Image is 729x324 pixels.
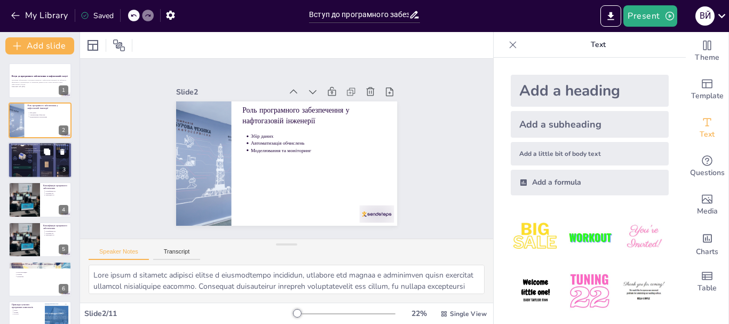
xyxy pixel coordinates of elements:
div: Add text boxes [686,109,728,147]
span: Charts [696,246,718,258]
button: Delete Slide [56,145,69,158]
p: Програмне забезпечення є ключовим елементом у нафтогазовій інженерії, що забезпечує ефективність,... [12,80,68,85]
p: SCADA [14,313,40,315]
button: My Library [8,7,73,24]
p: Роль програмного забезпечення у нафтогазовій інженерії [27,104,68,109]
button: В Й [695,5,715,27]
div: Add charts and graphs [686,224,728,263]
p: Використання ПЗ на різних етапах життєвого циклу родовища [12,263,68,268]
p: Історія розвитку програмного забезпечення у нафтогазовій галузі [11,143,69,149]
p: Роль програмного забезпечення у нафтогазовій інженерії [256,91,395,168]
p: Приклади сучасних програмних комплексів [12,303,40,309]
p: Eclipse [14,311,40,313]
span: Media [697,206,718,217]
p: Буріння [17,273,72,275]
div: 6 [59,284,68,294]
button: Speaker Notes [89,248,149,260]
div: Add a table [686,263,728,301]
input: Insert title [309,7,409,22]
p: Класифікація програмного забезпечення [43,224,68,230]
div: 2 [59,125,68,135]
img: 3.jpeg [619,212,669,262]
div: 5 [59,244,68,254]
div: Saved [81,11,114,21]
span: Theme [695,52,719,64]
p: Перші комп'ютери [25,148,81,150]
span: Template [691,90,724,102]
div: Add a heading [511,75,669,107]
img: 2.jpeg [565,212,614,262]
p: Моделювання та моніторинг [252,132,378,194]
p: Класифікація ПЗ [45,191,68,193]
span: Single View [450,310,487,318]
p: Збір даних [30,112,68,114]
img: 1.jpeg [511,212,560,262]
span: Position [113,39,125,52]
p: Системне ПЗ [45,232,68,234]
div: 1 [59,85,68,95]
span: Questions [690,167,725,179]
span: Table [698,282,717,294]
div: Slide 2 / 11 [84,309,293,319]
p: Petrel [14,310,40,312]
div: Add a formula [511,170,669,195]
span: Text [700,129,715,140]
p: Цифрові технології [25,152,81,154]
div: Add ready made slides [686,70,728,109]
img: 4.jpeg [511,266,560,316]
div: Slide 2 [207,47,307,99]
img: 5.jpeg [565,266,614,316]
p: Автоматизація обчислень [255,126,381,187]
div: Add a subheading [511,111,669,138]
p: Text [521,32,675,58]
p: Розвиток програмних продуктів [25,149,81,152]
div: 2 [9,102,72,138]
p: Геологорозвідка [17,272,72,274]
div: Layout [84,37,101,54]
p: Автоматизація обчислень [30,114,68,116]
p: Прикладне ПЗ [45,234,68,236]
div: Add images, graphics, shapes or video [686,186,728,224]
div: 4 [59,205,68,215]
div: 6 [9,262,72,297]
div: 22 % [406,309,432,319]
p: Класифікація ПЗ [45,230,68,232]
div: Change the overall theme [686,32,728,70]
p: Generated with [URL] [12,85,68,88]
div: 5 [9,222,72,257]
textarea: Lore ipsum d sitametc adipisci elitse d eiusmodtempo incididun, utlabore etd magnaa e adminimven ... [89,265,485,294]
div: Add a little bit of body text [511,142,669,165]
p: Прикладне ПЗ [45,194,68,196]
div: В Й [695,6,715,26]
p: Моделювання та моніторинг [30,116,68,118]
strong: Вступ до програмного забезпечення в нафтогазовій галузі [12,75,68,77]
p: Системне ПЗ [45,192,68,194]
div: 1 [9,63,72,98]
p: Збір даних [257,120,384,181]
button: Export to PowerPoint [600,5,621,27]
div: Get real-time input from your audience [686,147,728,186]
button: Transcript [153,248,201,260]
div: 3 [8,142,72,178]
p: Переробка [17,275,72,278]
button: Add slide [5,37,74,54]
button: Duplicate Slide [41,145,53,158]
div: 4 [9,182,72,217]
p: Класифікація програмного забезпечення [43,184,68,190]
button: Present [623,5,677,27]
img: 6.jpeg [619,266,669,316]
div: 3 [59,165,69,175]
